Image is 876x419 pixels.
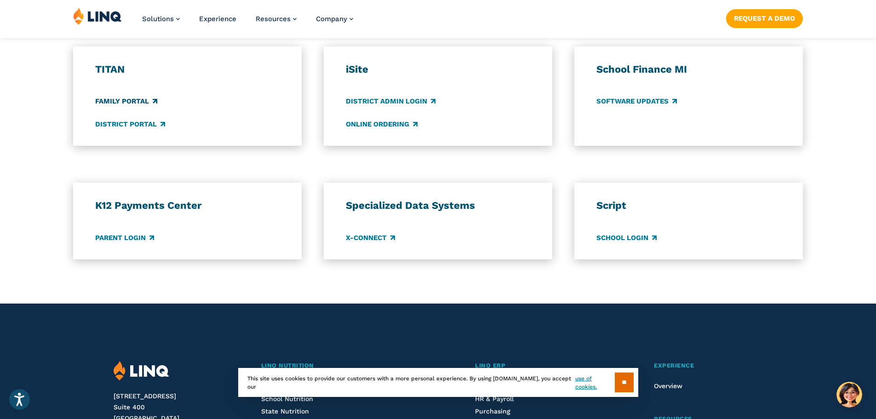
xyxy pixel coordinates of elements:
a: District Portal [95,119,165,129]
a: X-Connect [346,233,395,243]
a: LINQ ERP [475,361,606,371]
span: Experience [654,362,694,369]
a: LINQ Nutrition [261,361,427,371]
a: Company [316,15,353,23]
span: Solutions [142,15,174,23]
a: Request a Demo [726,9,803,28]
a: use of cookies. [575,374,614,391]
a: Family Portal [95,97,157,107]
h3: Script [596,199,781,212]
h3: K12 Payments Center [95,199,280,212]
img: LINQ | K‑12 Software [73,7,122,25]
span: Resources [256,15,291,23]
h3: TITAN [95,63,280,76]
nav: Primary Navigation [142,7,353,38]
a: Software Updates [596,97,677,107]
a: Resources [256,15,297,23]
h3: Specialized Data Systems [346,199,531,212]
a: Solutions [142,15,180,23]
a: Overview [654,382,682,390]
a: Experience [199,15,236,23]
h3: iSite [346,63,531,76]
button: Hello, have a question? Let’s chat. [836,382,862,408]
h3: School Finance MI [596,63,781,76]
nav: Button Navigation [726,7,803,28]
a: School Login [596,233,657,243]
a: State Nutrition [261,408,309,415]
span: LINQ ERP [475,362,505,369]
img: LINQ | K‑12 Software [114,361,169,381]
a: Purchasing [475,408,510,415]
div: This site uses cookies to provide our customers with a more personal experience. By using [DOMAIN... [238,368,638,397]
a: Experience [654,361,762,371]
a: Online Ordering [346,119,418,129]
a: District Admin Login [346,97,435,107]
a: Parent Login [95,233,154,243]
span: Company [316,15,347,23]
span: LINQ Nutrition [261,362,314,369]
